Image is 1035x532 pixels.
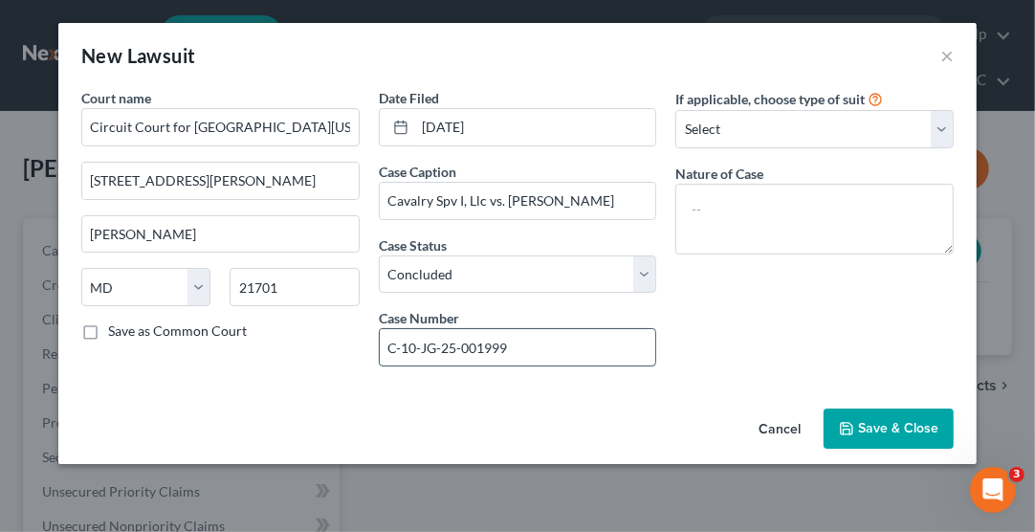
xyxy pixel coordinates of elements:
label: Case Number [379,308,459,328]
input: MM/DD/YYYY [415,109,656,145]
label: Nature of Case [675,164,763,184]
span: Save & Close [858,420,938,436]
button: Cancel [743,410,816,449]
span: Case Status [379,237,447,254]
input: Enter address... [82,163,359,199]
label: If applicable, choose type of suit [675,89,865,109]
input: Enter zip... [230,268,359,306]
span: New [81,44,122,67]
label: Case Caption [379,162,456,182]
span: 3 [1009,467,1024,482]
input: -- [380,183,656,219]
button: Save & Close [824,409,954,449]
label: Save as Common Court [108,321,247,341]
span: Lawsuit [127,44,196,67]
input: # [380,329,656,366]
label: Date Filed [379,88,439,108]
input: Search court by name... [81,108,360,146]
button: × [940,44,954,67]
span: Court name [81,90,151,106]
input: Enter city... [82,216,359,253]
iframe: Intercom live chat [970,467,1016,513]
